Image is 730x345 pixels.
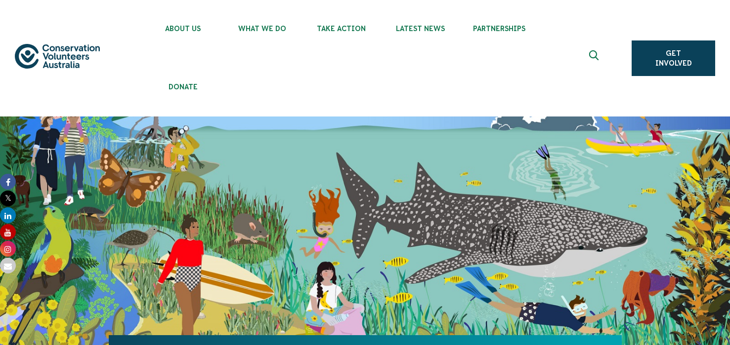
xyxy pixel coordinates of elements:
button: Expand search box Close search box [583,46,607,70]
span: What We Do [222,25,301,33]
span: Latest News [381,25,460,33]
span: About Us [143,25,222,33]
span: Partnerships [460,25,539,33]
span: Expand search box [589,50,601,66]
a: Get Involved [632,40,715,76]
img: logo.svg [15,44,100,69]
span: Take Action [301,25,381,33]
span: Donate [143,83,222,91]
